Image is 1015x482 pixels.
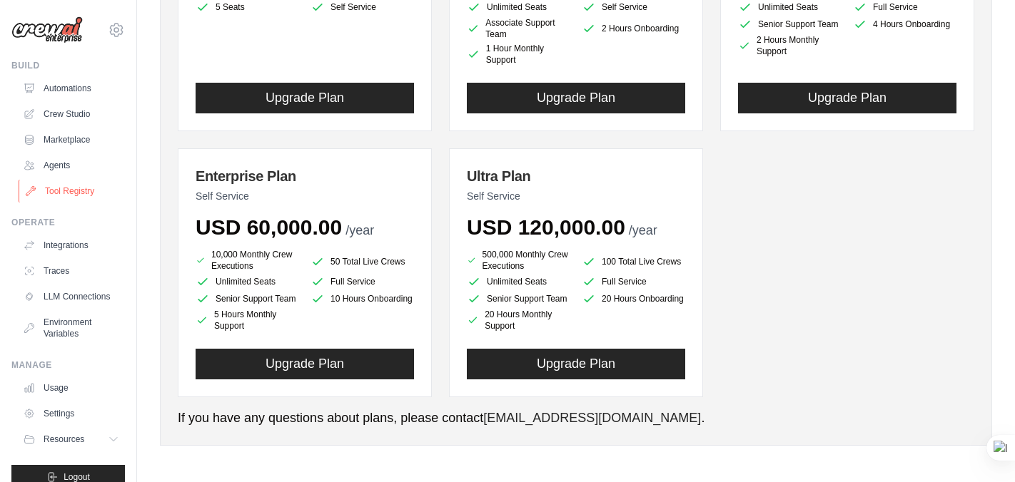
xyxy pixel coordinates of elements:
span: USD 120,000.00 [467,215,625,239]
button: Upgrade Plan [196,83,414,113]
li: Full Service [582,275,685,289]
a: Crew Studio [17,103,125,125]
li: 5 Hours Monthly Support [196,309,299,332]
li: 2 Hours Monthly Support [738,34,842,57]
li: 20 Hours Onboarding [582,292,685,306]
h3: Enterprise Plan [196,166,414,186]
span: /year [345,223,374,237]
p: If you have any questions about plans, please contact . [178,409,974,428]
li: Unlimited Seats [467,275,570,289]
a: Traces [17,260,125,282]
h3: Ultra Plan [467,166,685,186]
button: Upgrade Plan [467,83,685,113]
li: Senior Support Team [738,17,842,31]
div: Build [11,60,125,71]
li: 2 Hours Onboarding [582,17,685,40]
a: Tool Registry [19,180,126,202]
span: /year [629,223,657,237]
a: Settings [17,402,125,425]
div: Manage [11,359,125,371]
li: 10 Hours Onboarding [310,292,414,306]
span: Resources [44,434,84,445]
p: Self Service [467,189,685,203]
div: Operate [11,217,125,228]
li: 4 Hours Onboarding [853,17,956,31]
li: Senior Support Team [196,292,299,306]
button: Upgrade Plan [738,83,956,113]
li: 50 Total Live Crews [310,252,414,272]
a: LLM Connections [17,285,125,308]
li: Associate Support Team [467,17,570,40]
a: Automations [17,77,125,100]
iframe: Chat Widget [944,414,1015,482]
a: Marketplace [17,128,125,151]
li: Full Service [310,275,414,289]
li: 1 Hour Monthly Support [467,43,570,66]
li: 500,000 Monthly Crew Executions [467,249,570,272]
button: Upgrade Plan [467,349,685,379]
span: USD 60,000.00 [196,215,342,239]
li: 10,000 Monthly Crew Executions [196,249,299,272]
p: Self Service [196,189,414,203]
li: 20 Hours Monthly Support [467,309,570,332]
a: Agents [17,154,125,177]
a: [EMAIL_ADDRESS][DOMAIN_NAME] [483,411,701,425]
img: Logo [11,16,83,43]
button: Upgrade Plan [196,349,414,379]
a: Usage [17,376,125,399]
li: Senior Support Team [467,292,570,306]
li: 100 Total Live Crews [582,252,685,272]
button: Resources [17,428,125,451]
a: Environment Variables [17,311,125,345]
a: Integrations [17,234,125,257]
li: Unlimited Seats [196,275,299,289]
